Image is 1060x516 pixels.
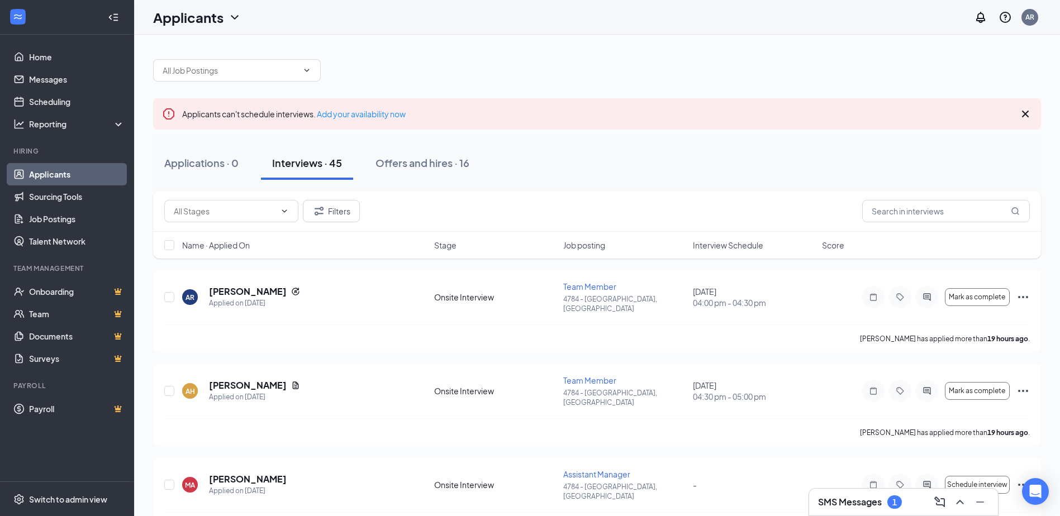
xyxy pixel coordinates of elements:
button: Minimize [971,493,989,511]
span: Job posting [563,240,605,251]
p: 4784 - [GEOGRAPHIC_DATA], [GEOGRAPHIC_DATA] [563,482,686,501]
button: Mark as complete [945,288,1010,306]
svg: Minimize [973,495,987,509]
span: 04:30 pm - 05:00 pm [693,391,815,402]
svg: Collapse [108,12,119,23]
div: MA [185,480,195,490]
div: Onsite Interview [434,385,557,396]
div: Applied on [DATE] [209,391,300,403]
span: Mark as complete [949,387,1005,395]
h1: Applicants [153,8,224,27]
div: Team Management [13,264,122,273]
span: Applicants can't schedule interviews. [182,109,406,119]
svg: ChevronDown [302,66,311,75]
svg: Tag [893,480,907,489]
svg: ActiveChat [920,480,934,489]
div: Onsite Interview [434,292,557,303]
span: Team Member [563,375,616,385]
div: Payroll [13,381,122,390]
h5: [PERSON_NAME] [209,285,287,298]
h3: SMS Messages [818,496,882,508]
span: Team Member [563,281,616,292]
span: Mark as complete [949,293,1005,301]
a: Messages [29,68,125,90]
input: All Job Postings [163,64,298,77]
span: - [693,480,697,490]
div: [DATE] [693,380,815,402]
svg: MagnifyingGlass [1011,207,1020,216]
b: 19 hours ago [987,428,1028,437]
a: TeamCrown [29,303,125,325]
svg: ChevronUp [953,495,967,509]
svg: QuestionInfo [999,11,1012,24]
svg: WorkstreamLogo [12,11,23,22]
div: AH [186,386,195,396]
svg: Document [291,381,300,390]
button: Filter Filters [303,200,360,222]
div: Interviews · 45 [272,156,342,170]
a: Job Postings [29,208,125,230]
button: ComposeMessage [931,493,949,511]
span: Name · Applied On [182,240,250,251]
a: DocumentsCrown [29,325,125,347]
svg: Ellipses [1016,478,1030,491]
svg: Error [162,107,175,121]
h5: [PERSON_NAME] [209,473,287,485]
input: All Stages [174,205,275,217]
svg: ChevronDown [280,207,289,216]
svg: ActiveChat [920,293,934,302]
span: Assistant Manager [563,469,630,479]
span: Stage [434,240,457,251]
input: Search in interviews [862,200,1030,222]
svg: Notifications [974,11,987,24]
div: Switch to admin view [29,494,107,505]
a: PayrollCrown [29,398,125,420]
svg: Note [867,480,880,489]
svg: Ellipses [1016,290,1030,304]
svg: Tag [893,386,907,395]
div: Open Intercom Messenger [1022,478,1049,505]
div: Applied on [DATE] [209,485,287,496]
button: Schedule interview [945,476,1010,494]
svg: Note [867,293,880,302]
button: Mark as complete [945,382,1010,400]
svg: ComposeMessage [933,495,947,509]
a: SurveysCrown [29,347,125,370]
p: 4784 - [GEOGRAPHIC_DATA], [GEOGRAPHIC_DATA] [563,388,686,407]
svg: Filter [312,204,326,218]
button: ChevronUp [951,493,969,511]
div: 1 [892,498,897,507]
a: Applicants [29,163,125,185]
svg: Cross [1019,107,1032,121]
div: Applied on [DATE] [209,298,300,309]
svg: Note [867,386,880,395]
svg: ActiveChat [920,386,934,395]
svg: Tag [893,293,907,302]
div: Hiring [13,146,122,156]
p: [PERSON_NAME] has applied more than . [860,334,1030,343]
div: AR [1025,12,1034,22]
svg: Settings [13,494,25,505]
svg: ChevronDown [228,11,241,24]
span: Schedule interview [947,481,1007,489]
a: OnboardingCrown [29,280,125,303]
a: Sourcing Tools [29,185,125,208]
svg: Analysis [13,118,25,130]
div: Onsite Interview [434,479,557,490]
div: Reporting [29,118,125,130]
a: Talent Network [29,230,125,252]
span: 04:00 pm - 04:30 pm [693,297,815,308]
p: 4784 - [GEOGRAPHIC_DATA], [GEOGRAPHIC_DATA] [563,294,686,313]
div: Applications · 0 [164,156,239,170]
h5: [PERSON_NAME] [209,379,287,391]
a: Scheduling [29,90,125,113]
a: Home [29,46,125,68]
span: Interview Schedule [693,240,763,251]
b: 19 hours ago [987,335,1028,343]
svg: Ellipses [1016,384,1030,398]
div: Offers and hires · 16 [375,156,469,170]
p: [PERSON_NAME] has applied more than . [860,428,1030,437]
a: Add your availability now [317,109,406,119]
div: AR [186,293,194,302]
svg: Reapply [291,287,300,296]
